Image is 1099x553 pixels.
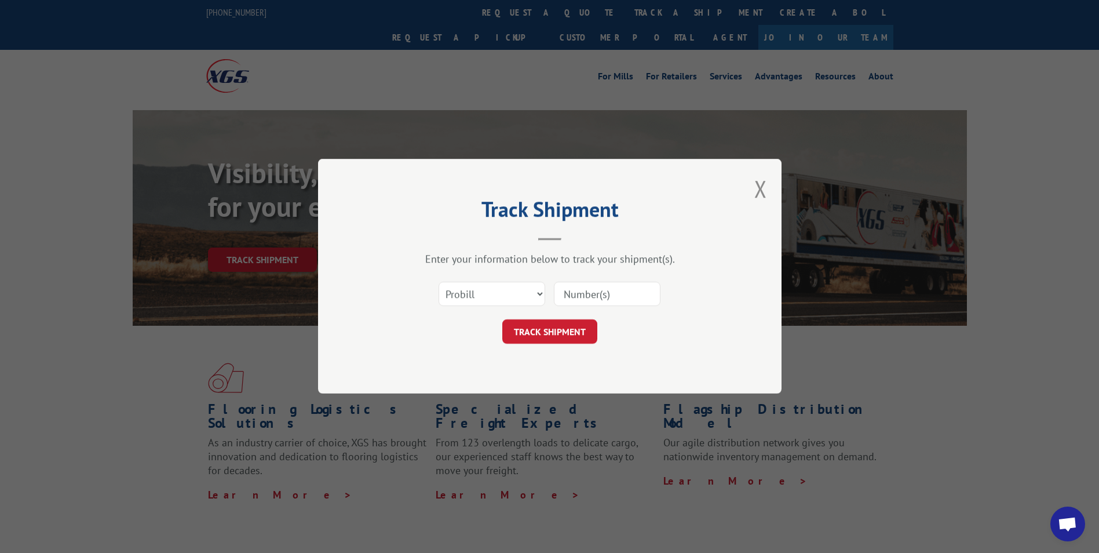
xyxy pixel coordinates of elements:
[376,253,724,266] div: Enter your information below to track your shipment(s).
[754,173,767,204] button: Close modal
[376,201,724,223] h2: Track Shipment
[554,282,660,307] input: Number(s)
[1050,507,1085,541] div: Open chat
[502,320,597,344] button: TRACK SHIPMENT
